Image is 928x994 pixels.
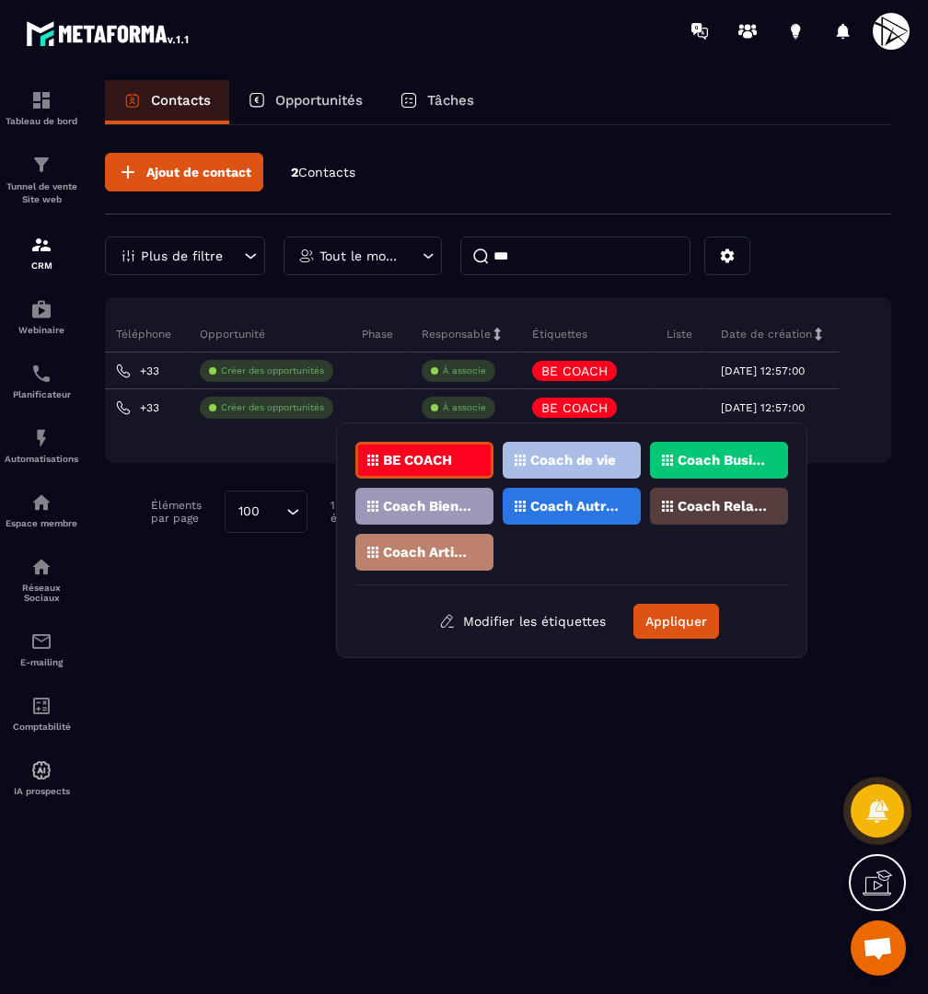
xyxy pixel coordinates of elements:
a: +33 [116,400,159,415]
p: [DATE] 12:57:00 [721,364,805,377]
a: +33 [116,364,159,378]
p: Opportunité [200,327,265,341]
p: Planificateur [5,389,78,399]
a: Contacts [105,80,229,124]
span: 100 [232,502,266,522]
p: Créer des opportunités [221,364,324,377]
button: Appliquer [633,604,719,639]
img: social-network [30,556,52,578]
a: automationsautomationsAutomatisations [5,413,78,478]
p: Coach de vie [530,454,616,467]
p: Créer des opportunités [221,401,324,414]
span: Ajout de contact [146,163,251,181]
p: BE COACH [541,364,608,377]
p: Tableau de bord [5,116,78,126]
p: Opportunités [275,92,363,109]
a: accountantaccountantComptabilité [5,681,78,745]
span: Contacts [298,165,355,179]
p: 2 [291,164,355,181]
div: Ouvrir le chat [851,920,906,976]
p: Comptabilité [5,722,78,732]
p: Date de création [721,327,812,341]
button: Ajout de contact [105,153,263,191]
p: IA prospects [5,786,78,796]
p: CRM [5,260,78,271]
p: Espace membre [5,518,78,528]
img: formation [30,154,52,176]
a: social-networksocial-networkRéseaux Sociaux [5,542,78,617]
p: 1-2 sur 2 éléments [331,499,394,525]
p: Téléphone [116,327,171,341]
p: Coach Business [678,454,767,467]
img: automations [30,298,52,320]
p: BE COACH [541,401,608,414]
img: scheduler [30,363,52,385]
p: Éléments par page [151,499,215,525]
p: À associe [443,364,486,377]
p: À associe [443,401,486,414]
button: Modifier les étiquettes [425,605,620,638]
p: Coach Relations [678,500,767,513]
p: Réseaux Sociaux [5,583,78,603]
img: automations [30,759,52,781]
p: Tunnel de vente Site web [5,180,78,206]
a: automationsautomationsWebinaire [5,284,78,349]
p: BE COACH [383,454,452,467]
input: Search for option [266,502,282,522]
a: emailemailE-mailing [5,617,78,681]
img: automations [30,491,52,514]
p: Coach Autres [530,500,620,513]
p: Plus de filtre [141,249,223,262]
p: Phase [362,327,393,341]
p: Tâches [427,92,474,109]
a: automationsautomationsEspace membre [5,478,78,542]
p: Webinaire [5,325,78,335]
a: formationformationTunnel de vente Site web [5,140,78,220]
p: Liste [667,327,692,341]
img: formation [30,234,52,256]
img: email [30,630,52,653]
a: formationformationCRM [5,220,78,284]
img: logo [26,17,191,50]
a: Tâches [381,80,493,124]
p: Coach Bien-être / Santé [383,500,472,513]
img: accountant [30,695,52,717]
a: schedulerschedulerPlanificateur [5,349,78,413]
a: Opportunités [229,80,381,124]
p: E-mailing [5,657,78,667]
p: Responsable [422,327,491,341]
p: Contacts [151,92,211,109]
p: Étiquettes [532,327,587,341]
p: [DATE] 12:57:00 [721,401,805,414]
img: formation [30,89,52,111]
p: Automatisations [5,454,78,464]
p: Tout le monde [319,249,401,262]
img: automations [30,427,52,449]
a: formationformationTableau de bord [5,75,78,140]
p: Coach Artistique [383,546,472,559]
div: Search for option [225,491,307,533]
